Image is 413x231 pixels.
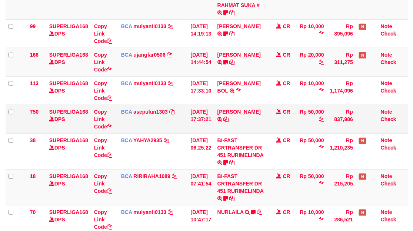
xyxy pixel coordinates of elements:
td: Rp 10,000 [293,19,327,48]
span: 70 [30,209,36,215]
a: Note [381,173,392,179]
a: SUPERLIGA168 [49,23,88,29]
span: Has Note [359,138,366,144]
span: CR [283,23,290,29]
a: Copy NOVEN ELING PRAYOG to clipboard [230,59,235,65]
td: [DATE] 14:19:13 [188,19,214,48]
td: Rp 50,000 [293,169,327,205]
td: Rp 1,210,235 [327,133,356,169]
a: SUPERLIGA168 [49,209,88,215]
a: Copy Rp 50,000 to clipboard [319,145,324,151]
td: BI-FAST CRTRANSFER DR 451 RURIMELINDA [214,133,268,169]
a: Note [381,137,392,143]
td: Rp 837,986 [327,105,356,133]
a: Note [381,80,392,86]
a: Copy Rp 20,000 to clipboard [319,59,324,65]
span: CR [283,80,290,86]
a: Copy NURLAILA to clipboard [257,209,263,215]
a: SUPERLIGA168 [49,52,88,58]
a: SUPERLIGA168 [49,137,88,143]
span: 18 [30,173,36,179]
a: Copy Link Code [94,209,112,230]
td: BI-FAST CRTRANSFER DR 451 RURIMELINDA [214,169,268,205]
a: Copy MARIO KUNTORO to clipboard [224,116,229,122]
a: Check [381,116,396,122]
span: BCA [121,80,132,86]
td: DPS [46,133,91,169]
a: Note [381,209,392,215]
a: Copy BI-FAST CRTRANSFER DR 451 RURIMELINDA to clipboard [230,195,235,201]
a: Check [381,59,396,65]
a: Copy ujangfar0506 to clipboard [167,52,172,58]
a: Copy Rp 50,000 to clipboard [319,116,324,122]
a: Copy Rp 10,000 to clipboard [319,217,324,222]
span: 166 [30,52,39,58]
td: [DATE] 14:44:54 [188,48,214,76]
a: [PERSON_NAME] [217,109,261,115]
td: Rp 20,000 [293,48,327,76]
a: mulyanti0133 [134,23,167,29]
a: SUPERLIGA168 [49,173,88,179]
td: [DATE] 06:25:22 [188,133,214,169]
span: CR [283,173,290,179]
span: Has Note [359,52,366,58]
a: ujangfar0506 [134,52,166,58]
td: Rp 1,174,096 [327,76,356,105]
td: [DATE] 17:37:21 [188,105,214,133]
td: DPS [46,76,91,105]
span: BCA [121,209,132,215]
a: Note [381,109,392,115]
td: Rp 215,205 [327,169,356,205]
a: Copy Link Code [94,137,112,158]
a: Copy mulyanti0133 to clipboard [168,80,173,86]
a: Copy Rp 10,000 to clipboard [319,31,324,37]
a: Check [381,145,396,151]
a: mulyanti0133 [134,209,167,215]
span: 38 [30,137,36,143]
a: RIRIRAHA1089 [134,173,171,179]
span: BCA [121,137,132,143]
span: CR [283,137,290,143]
span: CR [283,109,290,115]
a: [PERSON_NAME] BOL [217,80,261,94]
a: Copy Link Code [94,52,112,73]
td: Rp 50,000 [293,133,327,169]
span: Has Note [359,174,366,180]
a: Copy Rp 50,000 to clipboard [319,181,324,187]
span: Has Note [359,24,366,30]
a: Copy BI-FAST CRTRANSFER DR 451 RURIMELINDA to clipboard [230,160,235,165]
span: 750 [30,109,39,115]
td: Rp 895,096 [327,19,356,48]
a: Copy mulyanti0133 to clipboard [168,23,173,29]
a: YAHYA2935 [133,137,162,143]
span: CR [283,52,290,58]
a: Copy Link Code [94,173,112,194]
a: Copy asepulun1303 to clipboard [169,109,174,115]
span: 99 [30,23,36,29]
span: 113 [30,80,39,86]
td: [DATE] 07:41:54 [188,169,214,205]
a: Copy Link Code [94,80,112,101]
a: Copy RIRIRAHA1089 to clipboard [172,173,177,179]
a: Note [381,23,392,29]
a: Copy MUHAMMAD REZA to clipboard [230,31,235,37]
a: NURLAILA [217,209,244,215]
span: BCA [121,109,132,115]
a: mulyanti0133 [134,80,167,86]
a: SUPERLIGA168 [49,109,88,115]
a: Check [381,31,396,37]
td: Rp 10,000 [293,76,327,105]
td: Rp 311,275 [327,48,356,76]
span: BCA [121,52,132,58]
a: Note [381,52,392,58]
td: Rp 50,000 [293,105,327,133]
td: DPS [46,19,91,48]
td: [DATE] 17:33:10 [188,76,214,105]
span: Has Note [359,210,366,216]
td: DPS [46,169,91,205]
a: Copy Rp 10,000 to clipboard [319,88,324,94]
a: [PERSON_NAME] [217,23,261,29]
td: DPS [46,105,91,133]
a: Copy YAHYA2935 to clipboard [164,137,169,143]
span: CR [283,209,290,215]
